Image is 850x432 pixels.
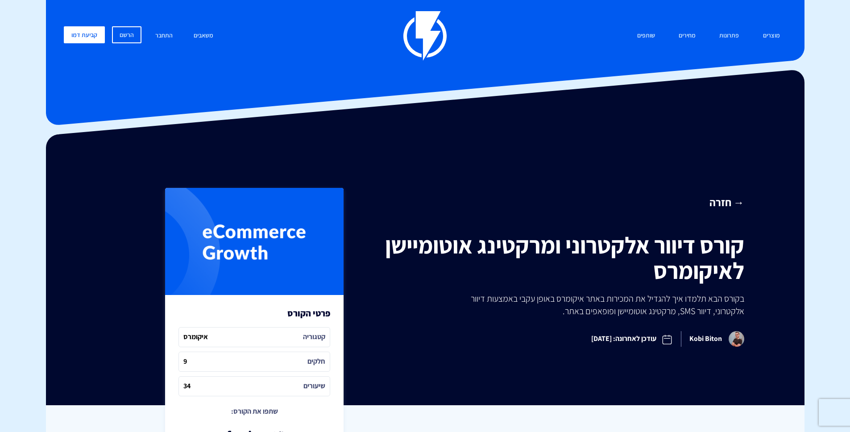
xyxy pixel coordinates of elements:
[713,26,746,46] a: פתרונות
[451,292,744,317] p: בקורס הבא תלמדו איך להגדיל את המכירות באתר איקומרס באופן עקבי באמצעות דיוור אלקטרוני, דיוור SMS, ...
[149,26,179,46] a: התחבר
[377,195,744,210] a: → חזרה
[64,26,105,43] a: קביעת דמו
[183,381,191,391] i: 34
[377,233,744,283] h1: קורס דיוור אלקטרוני ומרקטינג אוטומיישן לאיקומרס
[112,26,141,43] a: הרשם
[630,26,662,46] a: שותפים
[681,331,744,347] span: Kobi Biton
[183,357,187,367] i: 9
[303,381,325,391] i: שיעורים
[583,326,681,352] span: עודכן לאחרונה: [DATE]
[756,26,787,46] a: מוצרים
[287,308,330,318] h3: פרטי הקורס
[187,26,220,46] a: משאבים
[672,26,702,46] a: מחירים
[307,357,325,367] i: חלקים
[183,332,208,342] i: איקומרס
[231,405,278,418] p: שתפו את הקורס:
[303,332,325,342] i: קטגוריה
